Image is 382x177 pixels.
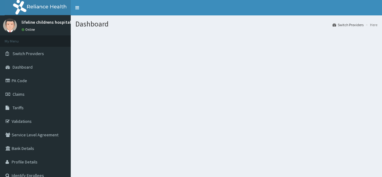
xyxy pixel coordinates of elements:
[13,64,33,70] span: Dashboard
[13,51,44,56] span: Switch Providers
[22,20,71,24] p: lifeline childrens hospital
[364,22,377,27] li: Here
[13,105,24,111] span: Tariffs
[3,18,17,32] img: User Image
[13,91,25,97] span: Claims
[75,20,377,28] h1: Dashboard
[22,27,36,32] a: Online
[332,22,364,27] a: Switch Providers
